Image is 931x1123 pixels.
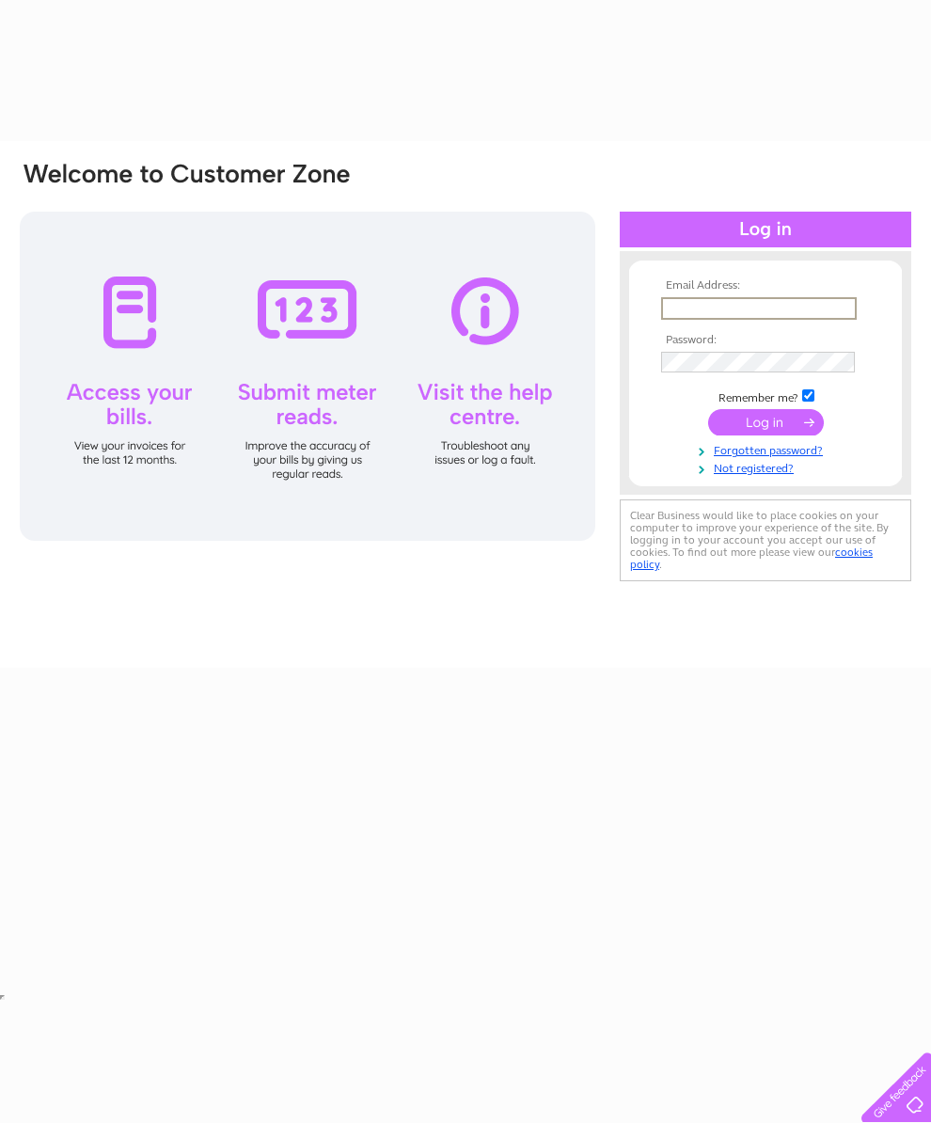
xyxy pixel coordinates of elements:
td: Remember me? [656,387,875,405]
a: Not registered? [661,458,875,476]
a: cookies policy [630,546,873,571]
th: Password: [656,334,875,347]
th: Email Address: [656,279,875,293]
div: Clear Business would like to place cookies on your computer to improve your experience of the sit... [620,499,911,581]
a: Forgotten password? [661,440,875,458]
input: Submit [708,409,824,435]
